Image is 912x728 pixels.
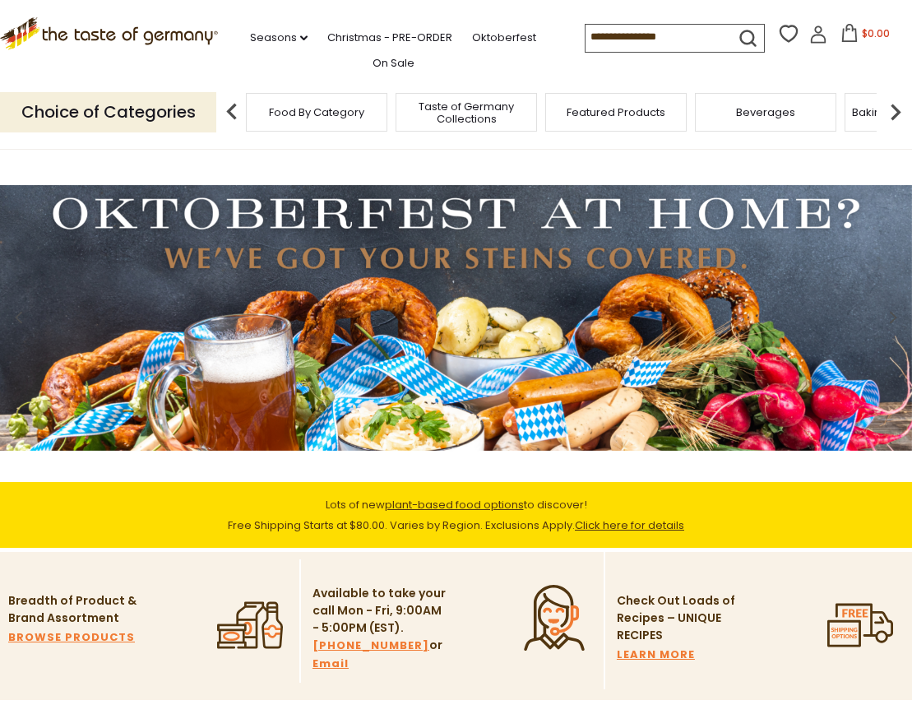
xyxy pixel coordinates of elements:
a: Christmas - PRE-ORDER [327,29,452,47]
a: Click here for details [575,517,684,533]
a: [PHONE_NUMBER] [312,637,429,655]
p: Available to take your call Mon - Fri, 9:00AM - 5:00PM (EST). or [312,585,448,673]
a: Seasons [250,29,308,47]
a: LEARN MORE [617,646,695,664]
img: next arrow [879,95,912,128]
a: Food By Category [269,106,364,118]
a: On Sale [373,54,414,72]
a: plant-based food options [385,497,524,512]
p: Breadth of Product & Brand Assortment [8,592,144,627]
img: previous arrow [215,95,248,128]
a: Oktoberfest [472,29,536,47]
a: BROWSE PRODUCTS [8,628,135,647]
p: Check Out Loads of Recipes – UNIQUE RECIPES [617,592,736,644]
span: Lots of new to discover! Free Shipping Starts at $80.00. Varies by Region. Exclusions Apply. [228,497,684,533]
span: $0.00 [862,26,890,40]
a: Beverages [736,106,795,118]
a: Featured Products [567,106,665,118]
a: Taste of Germany Collections [400,100,532,125]
a: Email [312,655,349,673]
button: $0.00 [831,24,900,49]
